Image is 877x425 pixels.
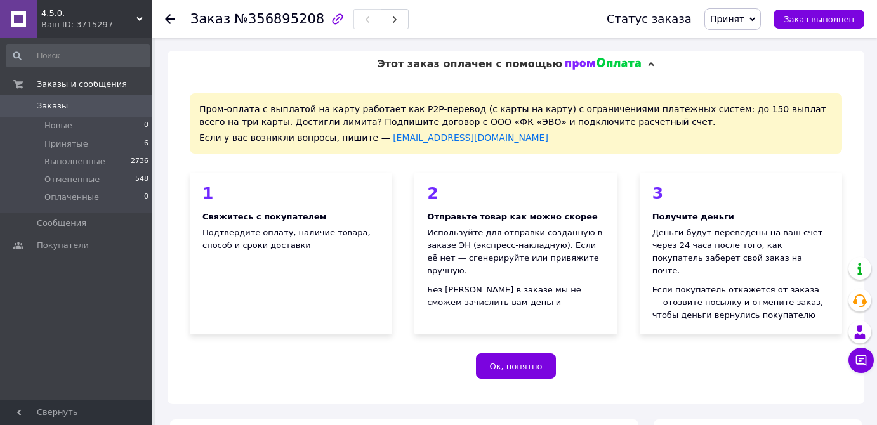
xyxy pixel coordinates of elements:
[37,218,86,229] span: Сообщения
[144,120,148,131] span: 0
[607,13,692,25] div: Статус заказа
[190,11,230,27] span: Заказ
[165,13,175,25] div: Вернуться назад
[199,131,833,144] div: Если у вас возникли вопросы, пишите —
[44,192,99,203] span: Оплаченные
[565,58,642,70] img: evopay logo
[41,19,152,30] div: Ваш ID: 3715297
[652,226,829,277] div: Деньги будут переведены на ваш счет через 24 часа после того, как покупатель заберет свой заказ н...
[427,226,604,277] div: Используйте для отправки созданную в заказе ЭН (экспресс-накладную). Если её нет — сгенерируйте и...
[131,156,148,167] span: 2736
[190,93,842,154] div: Пром-оплата с выплатой на карту работает как P2P-перевод (с карты на карту) с ограничениями плате...
[135,174,148,185] span: 548
[44,156,105,167] span: Выполненные
[202,185,379,201] div: 1
[652,212,734,221] b: Получите деньги
[202,226,379,252] div: Подтвердите оплату, наличие товара, способ и сроки доставки
[652,284,829,322] div: Если покупатель откажется от заказа — отозвите посылку и отмените заказ, чтобы деньги вернулись п...
[427,284,604,309] div: Без [PERSON_NAME] в заказе мы не сможем зачислить вам деньги
[774,10,864,29] button: Заказ выполнен
[234,11,324,27] span: №356895208
[44,138,88,150] span: Принятые
[710,14,744,24] span: Принят
[489,362,542,371] span: Ок, понятно
[427,185,604,201] div: 2
[144,138,148,150] span: 6
[848,348,874,373] button: Чат с покупателем
[202,212,326,221] b: Свяжитесь с покупателем
[37,100,68,112] span: Заказы
[784,15,854,24] span: Заказ выполнен
[378,58,562,70] span: Этот заказ оплачен с помощью
[393,133,548,143] a: [EMAIL_ADDRESS][DOMAIN_NAME]
[427,212,598,221] b: Отправьте товар как можно скорее
[476,353,555,379] button: Ок, понятно
[37,240,89,251] span: Покупатели
[37,79,127,90] span: Заказы и сообщения
[44,174,100,185] span: Отмененные
[144,192,148,203] span: 0
[44,120,72,131] span: Новые
[652,185,829,201] div: 3
[41,8,136,19] span: 4.5.0.
[6,44,150,67] input: Поиск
